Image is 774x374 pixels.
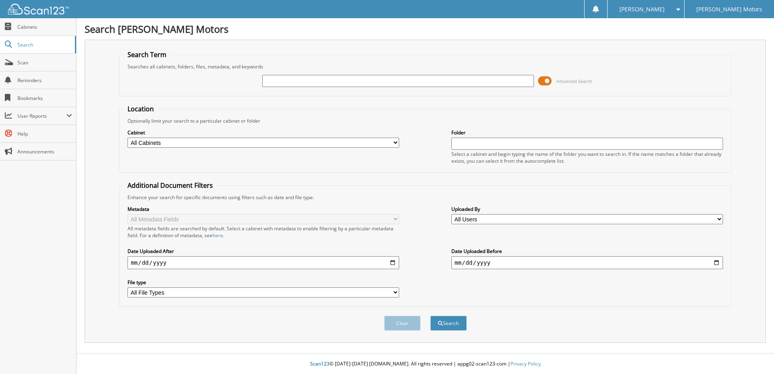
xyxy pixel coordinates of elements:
[384,316,421,331] button: Clear
[128,256,399,269] input: start
[696,7,762,12] span: [PERSON_NAME] Motors
[310,360,330,367] span: Scan123
[128,248,399,255] label: Date Uploaded After
[128,225,399,239] div: All metadata fields are searched by default. Select a cabinet with metadata to enable filtering b...
[8,4,69,15] img: scan123-logo-white.svg
[128,129,399,136] label: Cabinet
[17,23,72,30] span: Cabinets
[123,194,727,201] div: Enhance your search for specific documents using filters such as date and file type.
[430,316,467,331] button: Search
[128,279,399,286] label: File type
[77,354,774,374] div: © [DATE]-[DATE] [DOMAIN_NAME]. All rights reserved | appg02-scan123-com |
[123,50,170,59] legend: Search Term
[17,59,72,66] span: Scan
[556,78,592,84] span: Advanced Search
[123,63,727,70] div: Searches all cabinets, folders, files, metadata, and keywords
[17,148,72,155] span: Announcements
[123,104,158,113] legend: Location
[451,248,723,255] label: Date Uploaded Before
[451,151,723,164] div: Select a cabinet and begin typing the name of the folder you want to search in. If the name match...
[128,206,399,212] label: Metadata
[123,117,727,124] div: Optionally limit your search to a particular cabinet or folder
[17,77,72,84] span: Reminders
[17,41,71,48] span: Search
[17,95,72,102] span: Bookmarks
[17,113,66,119] span: User Reports
[17,130,72,137] span: Help
[213,232,223,239] a: here
[123,181,217,190] legend: Additional Document Filters
[451,256,723,269] input: end
[451,206,723,212] label: Uploaded By
[619,7,665,12] span: [PERSON_NAME]
[510,360,541,367] a: Privacy Policy
[451,129,723,136] label: Folder
[85,22,766,36] h1: Search [PERSON_NAME] Motors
